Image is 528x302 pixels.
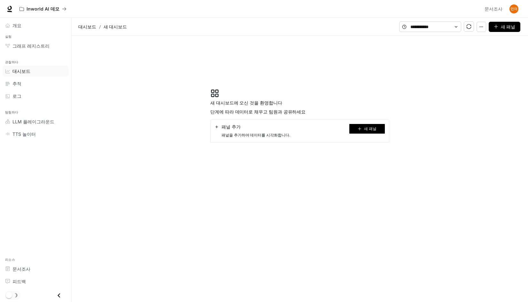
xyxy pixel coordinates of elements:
a: LLM 플레이그라운드 [3,116,69,127]
span: 단계에 따라 데이터로 채우고 팀원과 공유하세요 [210,108,306,116]
a: TTS 놀이터 [3,128,69,140]
span: 대시보드 [78,23,96,31]
span: / [99,23,101,30]
a: 대시보드 [3,66,69,77]
a: 문서조사 [3,263,69,275]
span: 패널을 추가하여 데이터를 시각화합니다. [214,132,290,138]
span: 대시보드 [12,68,30,74]
img: 사용자 아바타 [509,4,518,13]
span: 플러스 [358,127,361,131]
a: 문서조사 [482,3,505,15]
a: 추적 [3,78,69,89]
button: 새 패널 [489,22,520,32]
span: 추적 [12,80,21,87]
span: LLM 플레이그라운드 [12,118,54,125]
span: 동기화 [466,24,471,29]
button: 새 패널 [349,124,385,134]
span: 문서조사 [12,266,30,272]
button: 닫기 서랍 [52,289,66,302]
a: 피드백 [3,276,69,287]
span: 다크 모드 토글 [6,291,12,298]
span: 새 대시보드에 오신 것을 환영합니다 [210,99,306,107]
span: 새 패널 [364,127,377,130]
a: 그래프 레지스트리 [3,40,69,51]
a: 로그 [3,90,69,102]
span: TTS 놀이터 [12,131,36,137]
a: 개요 [3,20,69,31]
span: 문서조사 [485,5,502,13]
span: 플러스 [494,24,498,29]
button: 사용자 아바타 [508,3,520,15]
span: 개요 [12,22,21,29]
span: 로그 [12,93,21,99]
button: 모든 작업 공간 [17,3,69,15]
button: 대시보드 [77,23,98,31]
article: 새 대시보드 [102,21,128,33]
p: Inworld AI 데모 [27,6,59,12]
span: 피드백 [12,278,26,285]
span: 새 패널 [501,23,515,30]
span: 패널 추가 [221,124,241,130]
span: 그래프 레지스트리 [12,43,50,49]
